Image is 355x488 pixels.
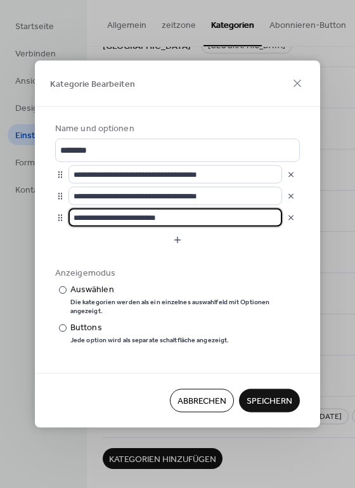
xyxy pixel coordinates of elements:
div: Jede option wird als separate schaltfläche angezeigt. [70,336,229,345]
button: Abbrechen [170,389,234,413]
div: Die kategorien werden als ein einzelnes auswahlfeld mit Optionen angezeigt. [70,298,300,316]
span: Speichern [247,395,292,408]
button: Speichern [239,389,300,413]
div: Auswählen [70,283,297,297]
div: Buttons [70,321,226,335]
div: Anzeigemodus [55,267,297,280]
div: Name und optionen [55,122,297,136]
span: Kategorie Bearbeiten [50,78,135,91]
span: Abbrechen [177,395,226,408]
